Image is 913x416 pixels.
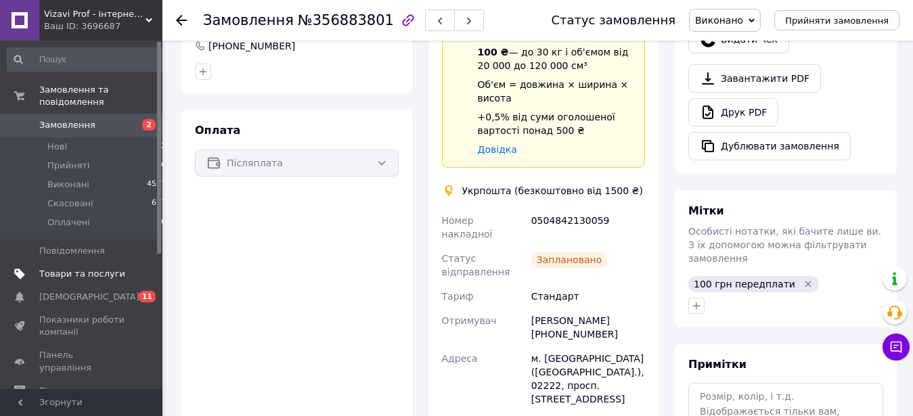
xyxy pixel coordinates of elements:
[195,124,240,137] span: Оплата
[459,184,646,198] div: Укрпошта (безкоштовно від 1500 ₴)
[39,245,105,257] span: Повідомлення
[694,279,795,290] span: 100 грн передплати
[44,20,162,32] div: Ваш ID: 3696687
[688,132,851,160] button: Дублювати замовлення
[529,346,648,411] div: м. [GEOGRAPHIC_DATA] ([GEOGRAPHIC_DATA].), 02222, просп. [STREET_ADDRESS]
[529,208,648,246] div: 0504842130059
[161,160,166,172] span: 0
[688,226,881,264] span: Особисті нотатки, які бачите лише ви. З їх допомогою можна фільтрувати замовлення
[688,358,747,371] span: Примітки
[142,119,156,131] span: 2
[7,47,167,72] input: Пошук
[478,78,634,105] div: Об'єм = довжина × ширина × висота
[147,179,166,191] span: 4557
[39,291,139,303] span: [DEMOGRAPHIC_DATA]
[803,279,814,290] svg: Видалити мітку
[39,84,162,108] span: Замовлення та повідомлення
[478,144,517,155] a: Довідка
[139,291,156,302] span: 11
[695,15,743,26] span: Виконано
[774,10,899,30] button: Прийняти замовлення
[531,252,608,268] div: Заплановано
[688,64,821,93] a: Завантажити PDF
[529,308,648,346] div: [PERSON_NAME] [PHONE_NUMBER]
[44,8,146,20] span: Vizavi Prof - інтернет-магазин професійної косметики
[47,198,93,210] span: Скасовані
[442,291,474,302] span: Тариф
[442,253,510,277] span: Статус відправлення
[39,119,95,131] span: Замовлення
[203,12,294,28] span: Замовлення
[207,39,296,53] div: [PHONE_NUMBER]
[478,47,509,57] span: 100 ₴
[478,45,634,72] div: — до 30 кг і об'ємом від 20 000 до 120 000 см³
[47,216,90,229] span: Оплачені
[47,141,67,153] span: Нові
[478,110,634,137] div: +0,5% від суми оголошеної вартості понад 500 ₴
[442,215,493,239] span: Номер накладної
[442,315,497,326] span: Отримувач
[529,284,648,308] div: Стандарт
[785,16,889,26] span: Прийняти замовлення
[39,349,125,373] span: Панель управління
[176,14,187,27] div: Повернутися назад
[39,268,125,280] span: Товари та послуги
[161,216,166,229] span: 0
[442,353,478,364] span: Адреса
[551,14,675,27] div: Статус замовлення
[47,160,89,172] span: Прийняті
[883,333,910,361] button: Чат з покупцем
[688,98,778,126] a: Друк PDF
[47,179,89,191] span: Виконані
[161,141,166,153] span: 2
[39,314,125,338] span: Показники роботи компанії
[152,198,166,210] span: 617
[298,12,394,28] span: №356883801
[688,204,724,217] span: Мітки
[39,385,74,397] span: Відгуки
